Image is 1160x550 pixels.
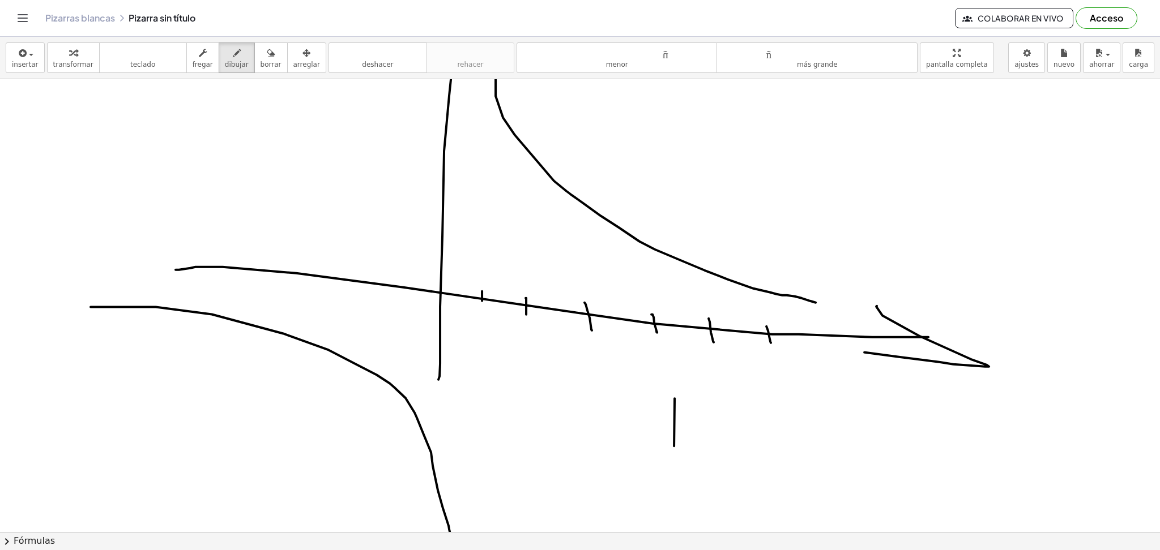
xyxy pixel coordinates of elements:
button: carga [1123,42,1154,73]
button: arreglar [287,42,326,73]
button: nuevo [1047,42,1081,73]
button: transformar [47,42,100,73]
a: Pizarras blancas [45,12,115,24]
button: Cambiar navegación [14,9,32,27]
font: rehacer [433,48,508,58]
font: arreglar [293,61,320,68]
font: carga [1129,61,1148,68]
font: Colaborar en vivo [978,13,1064,23]
font: deshacer [362,61,393,68]
font: tamaño_del_formato [723,48,911,58]
button: ajustes [1008,42,1045,73]
font: borrar [261,61,282,68]
button: rehacerrehacer [427,42,514,73]
button: ahorrar [1083,42,1120,73]
button: tamaño_del_formatomás grande [717,42,918,73]
font: teclado [130,61,155,68]
button: Acceso [1076,7,1137,29]
button: tamaño_del_formatomenor [517,42,718,73]
button: Colaborar en vivo [955,8,1073,28]
font: fregar [193,61,213,68]
font: teclado [105,48,181,58]
font: Fórmulas [14,535,55,546]
font: pantalla completa [926,61,988,68]
font: dibujar [225,61,249,68]
font: insertar [12,61,39,68]
font: Acceso [1090,12,1123,24]
button: pantalla completa [920,42,994,73]
font: deshacer [335,48,421,58]
font: más grande [797,61,838,68]
font: nuevo [1054,61,1074,68]
button: deshacerdeshacer [329,42,427,73]
button: dibujar [219,42,255,73]
button: insertar [6,42,45,73]
button: fregar [186,42,219,73]
font: ajustes [1014,61,1039,68]
font: transformar [53,61,93,68]
font: tamaño_del_formato [523,48,711,58]
font: rehacer [457,61,483,68]
font: menor [606,61,628,68]
font: ahorrar [1089,61,1114,68]
button: borrar [254,42,288,73]
button: tecladoteclado [99,42,187,73]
